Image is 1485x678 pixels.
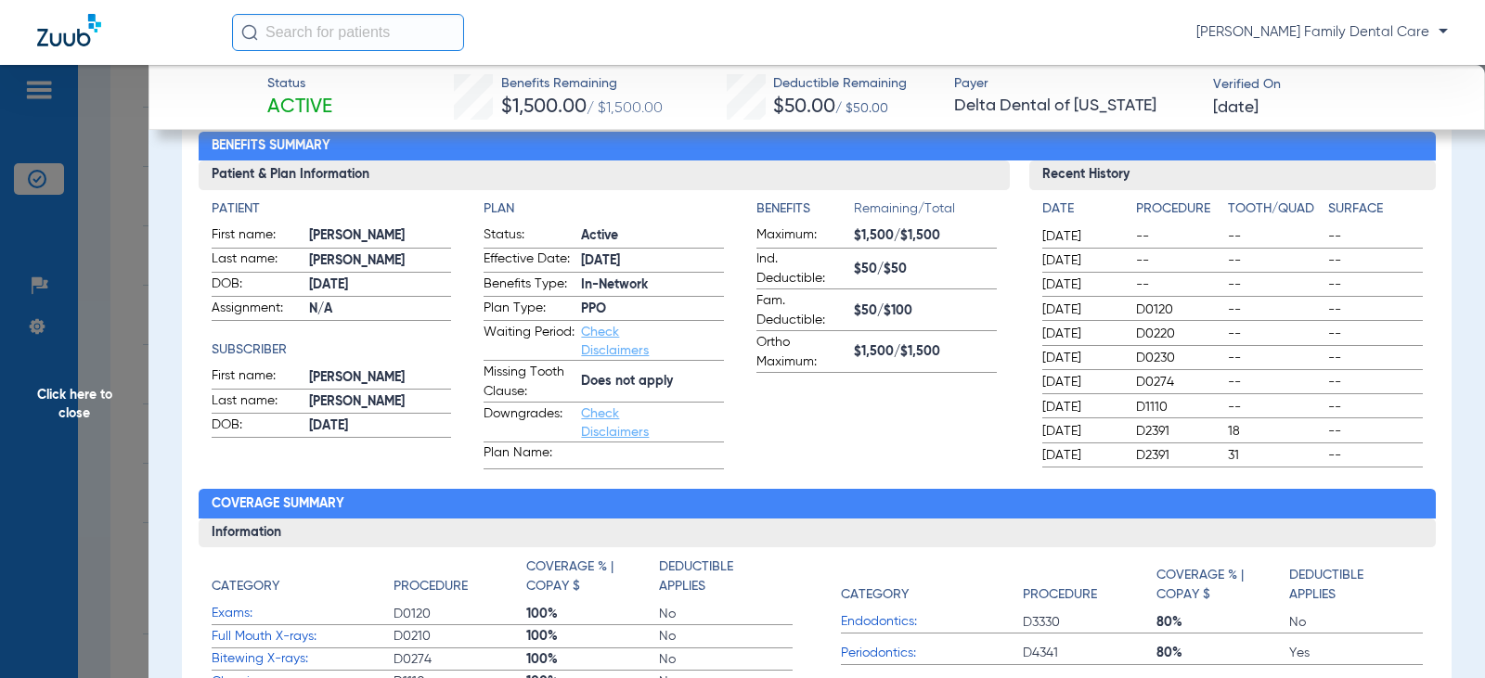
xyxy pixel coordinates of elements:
[501,97,587,117] span: $1,500.00
[1136,199,1220,225] app-breakdown-title: Procedure
[212,225,303,248] span: First name:
[1328,199,1422,219] h4: Surface
[526,557,659,603] app-breakdown-title: Coverage % | Copay $
[394,627,526,646] span: D0210
[756,225,847,248] span: Maximum:
[1328,199,1422,225] app-breakdown-title: Surface
[1228,446,1322,465] span: 31
[1136,325,1220,343] span: D0220
[1042,422,1120,441] span: [DATE]
[212,340,452,360] h4: Subscriber
[854,226,997,246] span: $1,500/$1,500
[659,557,792,603] app-breakdown-title: Deductible Applies
[1328,422,1422,441] span: --
[1156,566,1280,605] h4: Coverage % | Copay $
[1136,446,1220,465] span: D2391
[1136,398,1220,416] span: D1110
[1228,275,1322,294] span: --
[1156,557,1289,611] app-breakdown-title: Coverage % | Copay $
[1023,585,1097,605] h4: Procedure
[756,333,847,372] span: Ortho Maximum:
[1136,349,1220,367] span: D0230
[1228,227,1322,246] span: --
[1289,644,1422,662] span: Yes
[241,24,258,41] img: Search Icon
[1023,613,1156,632] span: D3330
[394,605,526,623] span: D0120
[1289,613,1422,632] span: No
[1228,251,1322,270] span: --
[309,416,452,436] span: [DATE]
[212,416,303,438] span: DOB:
[1136,251,1220,270] span: --
[1228,349,1322,367] span: --
[659,627,792,646] span: No
[1042,446,1120,465] span: [DATE]
[1328,301,1422,319] span: --
[501,74,663,94] span: Benefits Remaining
[1136,422,1220,441] span: D2391
[1042,301,1120,319] span: [DATE]
[581,226,724,246] span: Active
[1328,398,1422,416] span: --
[841,612,1023,632] span: Endodontics:
[1228,422,1322,441] span: 18
[954,95,1196,118] span: Delta Dental of [US_STATE]
[526,627,659,646] span: 100%
[267,74,332,94] span: Status
[484,275,575,297] span: Benefits Type:
[309,251,452,271] span: [PERSON_NAME]
[659,557,782,596] h4: Deductible Applies
[212,199,452,219] h4: Patient
[1328,227,1422,246] span: --
[1136,227,1220,246] span: --
[1228,325,1322,343] span: --
[199,518,1436,548] h3: Information
[309,226,452,246] span: [PERSON_NAME]
[1042,199,1120,219] h4: Date
[1289,557,1422,611] app-breakdown-title: Deductible Applies
[1042,251,1120,270] span: [DATE]
[212,275,303,297] span: DOB:
[309,368,452,388] span: [PERSON_NAME]
[581,326,649,357] a: Check Disclaimers
[773,74,907,94] span: Deductible Remaining
[835,102,888,115] span: / $50.00
[1228,301,1322,319] span: --
[1156,644,1289,662] span: 80%
[484,249,575,272] span: Effective Date:
[1328,349,1422,367] span: --
[1328,275,1422,294] span: --
[212,249,303,272] span: Last name:
[659,650,792,669] span: No
[954,74,1196,94] span: Payer
[581,251,724,271] span: [DATE]
[581,300,724,319] span: PPO
[199,160,1011,190] h3: Patient & Plan Information
[854,260,997,279] span: $50/$50
[212,557,394,603] app-breakdown-title: Category
[1042,227,1120,246] span: [DATE]
[394,650,526,669] span: D0274
[199,132,1436,161] h2: Benefits Summary
[1328,446,1422,465] span: --
[484,199,724,219] h4: Plan
[1042,398,1120,416] span: [DATE]
[484,299,575,321] span: Plan Type:
[756,291,847,330] span: Fam. Deductible:
[773,97,835,117] span: $50.00
[1042,349,1120,367] span: [DATE]
[756,199,854,219] h4: Benefits
[484,363,575,402] span: Missing Tooth Clause:
[212,627,394,646] span: Full Mouth X-rays:
[659,605,792,623] span: No
[212,649,394,669] span: Bitewing X-rays:
[212,366,303,389] span: First name:
[841,644,1023,663] span: Periodontics:
[756,249,847,288] span: Ind. Deductible:
[1136,373,1220,391] span: D0274
[526,605,659,623] span: 100%
[1328,251,1422,270] span: --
